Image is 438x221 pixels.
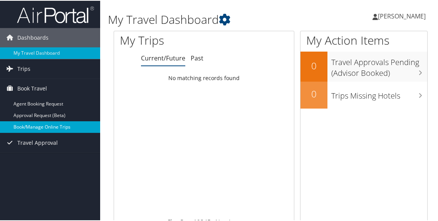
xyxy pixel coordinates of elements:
[300,32,427,48] h1: My Action Items
[17,27,49,47] span: Dashboards
[373,4,433,27] a: [PERSON_NAME]
[331,86,427,100] h3: Trips Missing Hotels
[17,59,30,78] span: Trips
[17,78,47,97] span: Book Travel
[108,11,325,27] h1: My Travel Dashboard
[17,5,94,23] img: airportal-logo.png
[300,59,327,72] h2: 0
[114,70,294,84] td: No matching records found
[378,11,426,20] span: [PERSON_NAME]
[300,81,427,108] a: 0Trips Missing Hotels
[300,51,427,80] a: 0Travel Approvals Pending (Advisor Booked)
[141,53,185,62] a: Current/Future
[17,132,58,152] span: Travel Approval
[331,52,427,78] h3: Travel Approvals Pending (Advisor Booked)
[300,87,327,100] h2: 0
[191,53,203,62] a: Past
[120,32,213,48] h1: My Trips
